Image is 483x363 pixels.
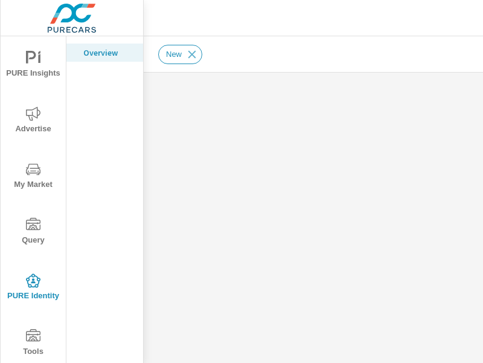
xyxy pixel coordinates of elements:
[4,162,62,192] span: My Market
[4,106,62,136] span: Advertise
[4,218,62,247] span: Query
[83,47,133,59] p: Overview
[159,50,189,59] span: New
[4,51,62,80] span: PURE Insights
[4,329,62,359] span: Tools
[158,45,202,64] div: New
[66,44,143,62] div: Overview
[4,273,62,303] span: PURE Identity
